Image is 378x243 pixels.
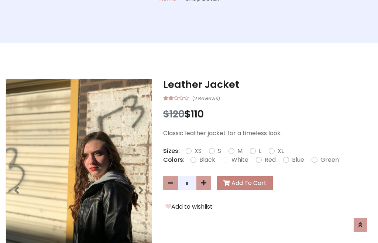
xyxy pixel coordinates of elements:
span: 110 [191,107,204,121]
p: Classic leather jacket for a timeless look. [163,129,372,138]
label: XS [195,147,202,155]
p: Colors: [163,155,185,164]
label: Black [199,155,215,164]
label: Blue [292,155,304,164]
p: Sizes: [163,147,180,155]
small: (2 Reviews) [192,93,220,102]
label: L [259,147,261,155]
span: $120 [163,107,185,121]
label: S [218,147,221,155]
h3: $ [163,108,372,120]
label: White [231,155,248,164]
h3: Leather Jacket [163,79,372,90]
label: Green [320,155,339,164]
label: XL [278,147,284,155]
button: Add to wishlist [163,202,215,212]
button: Add To Cart [217,176,273,190]
label: Red [265,155,276,164]
label: M [237,147,243,155]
